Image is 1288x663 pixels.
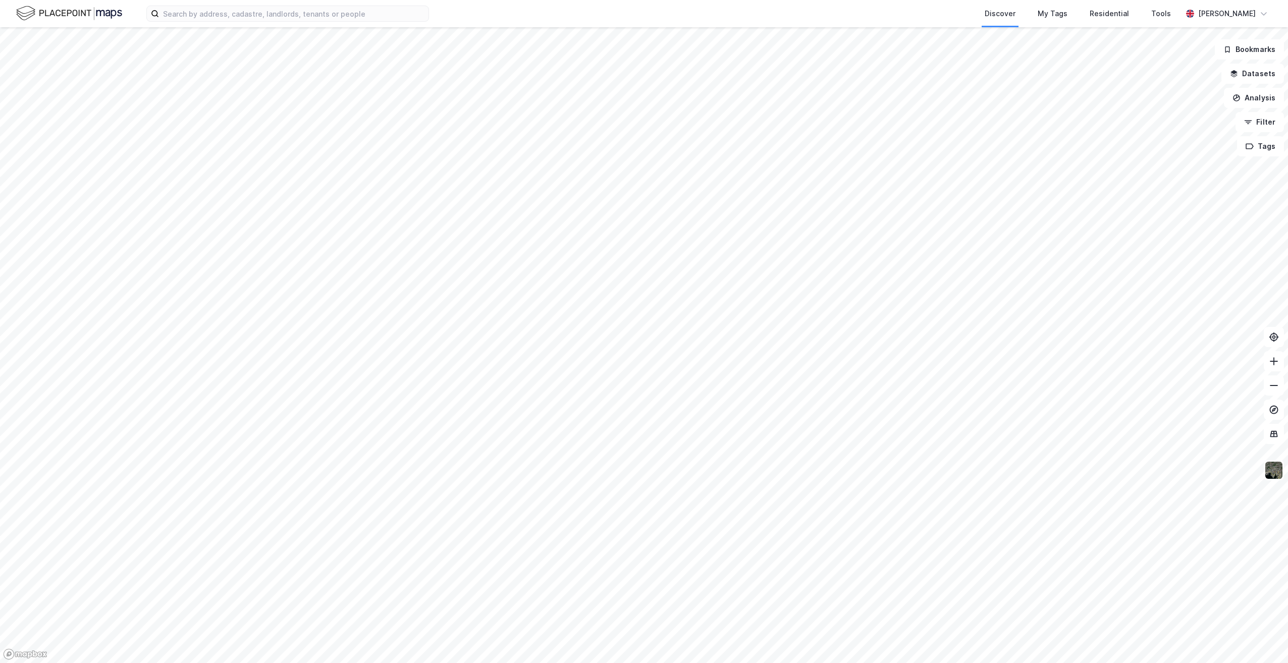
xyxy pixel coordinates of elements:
[1038,8,1067,20] div: My Tags
[16,5,122,22] img: logo.f888ab2527a4732fd821a326f86c7f29.svg
[985,8,1015,20] div: Discover
[1221,64,1284,84] button: Datasets
[159,6,428,21] input: Search by address, cadastre, landlords, tenants or people
[1224,88,1284,108] button: Analysis
[1236,112,1284,132] button: Filter
[1264,461,1283,480] img: 9k=
[1198,8,1256,20] div: [PERSON_NAME]
[3,648,47,660] a: Mapbox homepage
[1237,136,1284,156] button: Tags
[1215,39,1284,60] button: Bookmarks
[1238,615,1288,663] iframe: Chat Widget
[1090,8,1129,20] div: Residential
[1151,8,1171,20] div: Tools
